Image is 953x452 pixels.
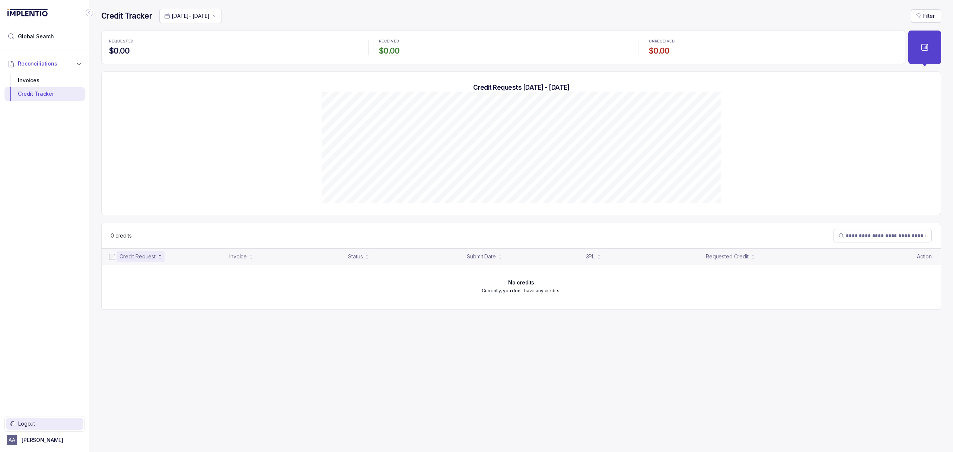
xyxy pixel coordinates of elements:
p: Currently, you don't have any credits. [482,287,560,295]
p: RECEIVED [379,39,399,44]
div: Submit Date [467,253,495,260]
nav: Table Control [102,223,941,248]
li: Statistic RECEIVED [374,34,632,61]
div: Collapse Icon [85,8,94,17]
span: User initials [7,435,17,445]
span: Reconciliations [18,60,57,67]
button: Date Range Picker [159,9,222,23]
button: Reconciliations [4,55,85,72]
div: 3PL [586,253,595,260]
div: Remaining page entries [111,232,132,239]
div: Invoices [10,74,79,87]
h5: Credit Requests [DATE] - [DATE] [114,83,929,92]
ul: Statistic Highlights [101,31,905,64]
div: Requested Credit [706,253,749,260]
div: Credit Tracker [10,87,79,101]
li: Statistic REQUESTED [105,34,362,61]
h4: $0.00 [649,46,898,56]
div: Reconciliations [4,72,85,102]
p: UNRECEIVED [649,39,675,44]
input: checkbox-checkbox-all [109,254,115,260]
h4: Credit Tracker [101,11,152,21]
p: [DATE] - [DATE] [172,12,210,20]
p: REQUESTED [109,39,134,44]
p: Filter [923,12,935,20]
h4: $0.00 [379,46,628,56]
p: 0 credits [111,232,132,239]
button: User initials[PERSON_NAME] [7,435,83,445]
li: Statistic UNRECEIVED [644,34,902,61]
h4: $0.00 [109,46,358,56]
div: Credit Request [119,253,156,260]
button: Filter [911,9,941,23]
p: Logout [18,420,80,427]
p: [PERSON_NAME] [22,436,63,444]
h6: No credits [508,280,534,286]
p: Action [917,253,932,260]
search: Table Search Bar [834,229,932,242]
span: Global Search [18,33,54,40]
div: Status [348,253,363,260]
search: Date Range Picker [164,12,210,20]
div: Invoice [229,253,247,260]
